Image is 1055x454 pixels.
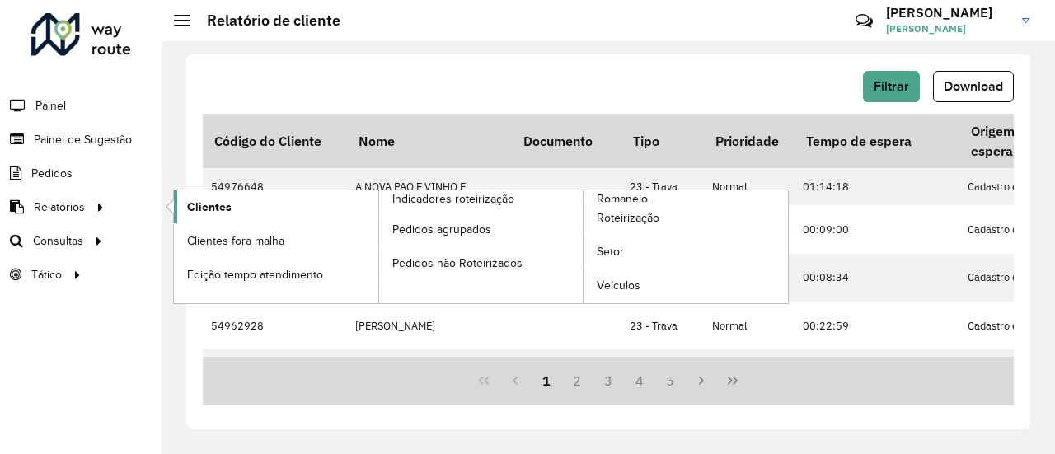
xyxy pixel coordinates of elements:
a: Clientes fora malha [174,224,378,257]
span: Filtrar [874,79,909,93]
td: Normal [704,302,795,349]
a: Setor [584,236,788,269]
span: Roteirização [597,209,659,227]
a: Indicadores roteirização [174,190,584,303]
span: [PERSON_NAME] [886,21,1010,36]
td: 23 - Trava [621,349,704,386]
td: 00:22:59 [795,302,959,349]
td: 54962928 [203,302,347,349]
td: Normal [704,349,795,386]
span: Tático [31,266,62,283]
td: A NOVA PAO E VINHO E [347,168,512,205]
span: Romaneio [597,190,648,208]
td: 23 - Trava [621,302,704,349]
th: Prioridade [704,114,795,168]
th: Código do Cliente [203,114,347,168]
span: Consultas [33,232,83,250]
a: Pedidos agrupados [379,213,584,246]
span: Painel [35,97,66,115]
span: Relatórios [34,199,85,216]
span: Painel de Sugestão [34,131,132,148]
td: 54972996 [203,349,347,386]
button: 3 [593,365,624,396]
a: Roteirização [584,202,788,235]
td: Normal [704,168,795,205]
button: 4 [624,365,655,396]
span: Pedidos agrupados [392,221,491,238]
button: Download [933,71,1014,102]
a: Veículos [584,269,788,302]
td: 01:00:25 [795,349,959,386]
button: Filtrar [863,71,920,102]
a: Clientes [174,190,378,223]
a: Edição tempo atendimento [174,258,378,291]
th: Tipo [621,114,704,168]
button: 2 [561,365,593,396]
td: 54976648 [203,168,347,205]
span: Pedidos [31,165,73,182]
span: Pedidos não Roteirizados [392,255,523,272]
th: Tempo de espera [795,114,959,168]
span: Indicadores roteirização [392,190,514,208]
span: Veículos [597,277,640,294]
a: Pedidos não Roteirizados [379,246,584,279]
a: Romaneio [379,190,789,303]
span: Setor [597,243,624,260]
button: Next Page [686,365,717,396]
td: [PERSON_NAME] [347,302,512,349]
button: 5 [655,365,687,396]
td: [PERSON_NAME] D [347,349,512,386]
button: 1 [531,365,562,396]
td: 00:08:34 [795,254,959,302]
span: Edição tempo atendimento [187,266,323,283]
span: Download [944,79,1003,93]
td: 01:14:18 [795,168,959,205]
a: Contato Rápido [846,3,882,39]
th: Documento [512,114,621,168]
th: Nome [347,114,512,168]
td: 23 - Trava [621,168,704,205]
button: Last Page [717,365,748,396]
td: 00:09:00 [795,205,959,253]
h2: Relatório de cliente [190,12,340,30]
span: Clientes [187,199,232,216]
h3: [PERSON_NAME] [886,5,1010,21]
span: Clientes fora malha [187,232,284,250]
